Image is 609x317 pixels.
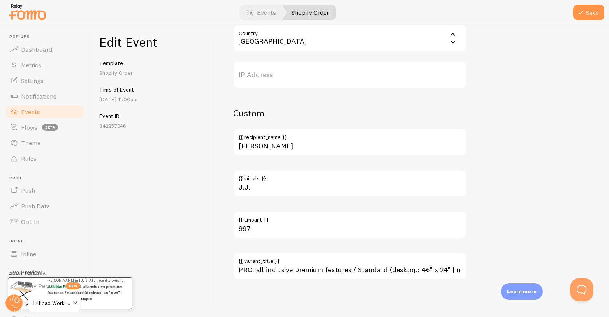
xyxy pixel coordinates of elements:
[21,46,52,53] span: Dashboard
[233,25,312,52] div: [GEOGRAPHIC_DATA]
[21,77,44,85] span: Settings
[9,239,85,244] span: Inline
[21,155,37,162] span: Rules
[570,278,593,301] iframe: Help Scout Beacon - Open
[99,95,205,103] p: [DATE] 11:00am
[99,86,205,93] h5: Time of Event
[99,113,205,120] h5: Event ID
[233,170,467,183] label: {{ initials }}
[9,271,85,276] span: Relay Persona
[233,107,467,119] h2: Custom
[5,57,85,73] a: Metrics
[99,60,205,67] h5: Template
[8,2,47,22] img: fomo-relay-logo-orange.svg
[233,129,467,142] label: {{ recipient_name }}
[99,122,205,130] p: 842257246
[5,135,85,151] a: Theme
[21,92,56,100] span: Notifications
[21,139,40,147] span: Theme
[233,61,467,88] label: IP Address
[28,294,81,312] a: Lillipad Work Solutions
[5,198,85,214] a: Push Data
[21,202,50,210] span: Push Data
[21,61,41,69] span: Metrics
[5,214,85,229] a: Opt-In
[21,218,39,225] span: Opt-In
[5,88,85,104] a: Notifications
[66,282,80,289] span: new
[233,211,467,224] label: {{ amount }}
[99,69,205,77] p: Shopify Order
[9,176,85,181] span: Push
[21,282,61,290] span: Relay Persona
[21,123,37,131] span: Flows
[9,34,85,39] span: Pop-ups
[5,120,85,135] a: Flows beta
[99,34,205,50] h1: Edit Event
[21,108,40,116] span: Events
[501,283,543,300] div: Learn more
[5,183,85,198] a: Push
[5,278,85,294] a: Relay Persona new
[5,104,85,120] a: Events
[33,298,70,308] span: Lillipad Work Solutions
[21,250,36,258] span: Inline
[5,246,85,262] a: Inline
[42,124,58,131] span: beta
[21,187,35,194] span: Push
[5,151,85,166] a: Rules
[5,42,85,57] a: Dashboard
[233,252,467,266] label: {{ variant_title }}
[507,288,537,295] p: Learn more
[5,73,85,88] a: Settings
